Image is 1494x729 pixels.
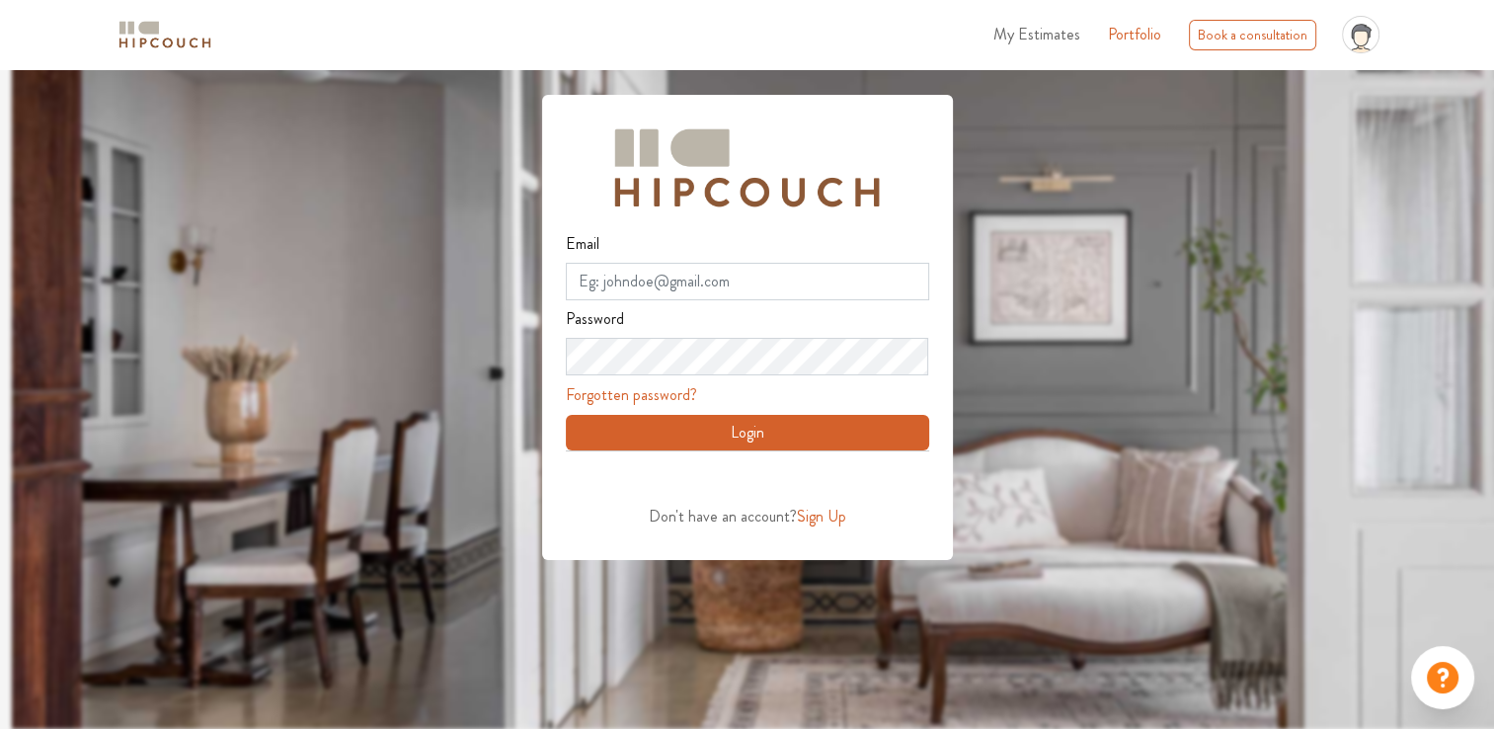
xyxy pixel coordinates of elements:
[993,23,1080,45] span: My Estimates
[566,415,929,450] button: Login
[116,18,214,52] img: logo-horizontal.svg
[566,383,697,406] a: Forgotten password?
[116,13,214,57] span: logo-horizontal.svg
[566,225,599,263] label: Email
[649,505,797,527] span: Don't have an account?
[604,119,889,217] img: Hipcouch Logo
[566,263,929,300] input: Eg: johndoe@gmail.com
[797,505,846,527] span: Sign Up
[566,300,624,338] label: Password
[1189,20,1316,50] div: Book a consultation
[1108,23,1161,46] a: Portfolio
[556,457,937,501] iframe: Sign in with Google Button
